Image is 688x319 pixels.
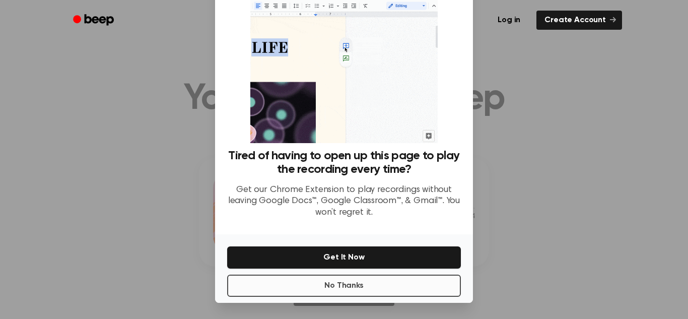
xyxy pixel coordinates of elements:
[536,11,622,30] a: Create Account
[227,149,461,176] h3: Tired of having to open up this page to play the recording every time?
[488,9,530,32] a: Log in
[227,275,461,297] button: No Thanks
[66,11,123,30] a: Beep
[227,184,461,219] p: Get our Chrome Extension to play recordings without leaving Google Docs™, Google Classroom™, & Gm...
[227,246,461,269] button: Get It Now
